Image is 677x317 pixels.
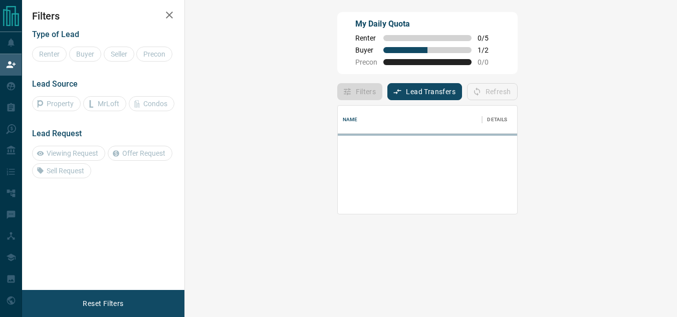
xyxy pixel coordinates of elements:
[338,106,483,134] div: Name
[32,79,78,89] span: Lead Source
[76,295,130,312] button: Reset Filters
[478,46,500,54] span: 1 / 2
[343,106,358,134] div: Name
[32,10,174,22] h2: Filters
[487,106,507,134] div: Details
[387,83,462,100] button: Lead Transfers
[478,58,500,66] span: 0 / 0
[355,18,500,30] p: My Daily Quota
[355,46,377,54] span: Buyer
[32,129,82,138] span: Lead Request
[32,30,79,39] span: Type of Lead
[355,34,377,42] span: Renter
[355,58,377,66] span: Precon
[478,34,500,42] span: 0 / 5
